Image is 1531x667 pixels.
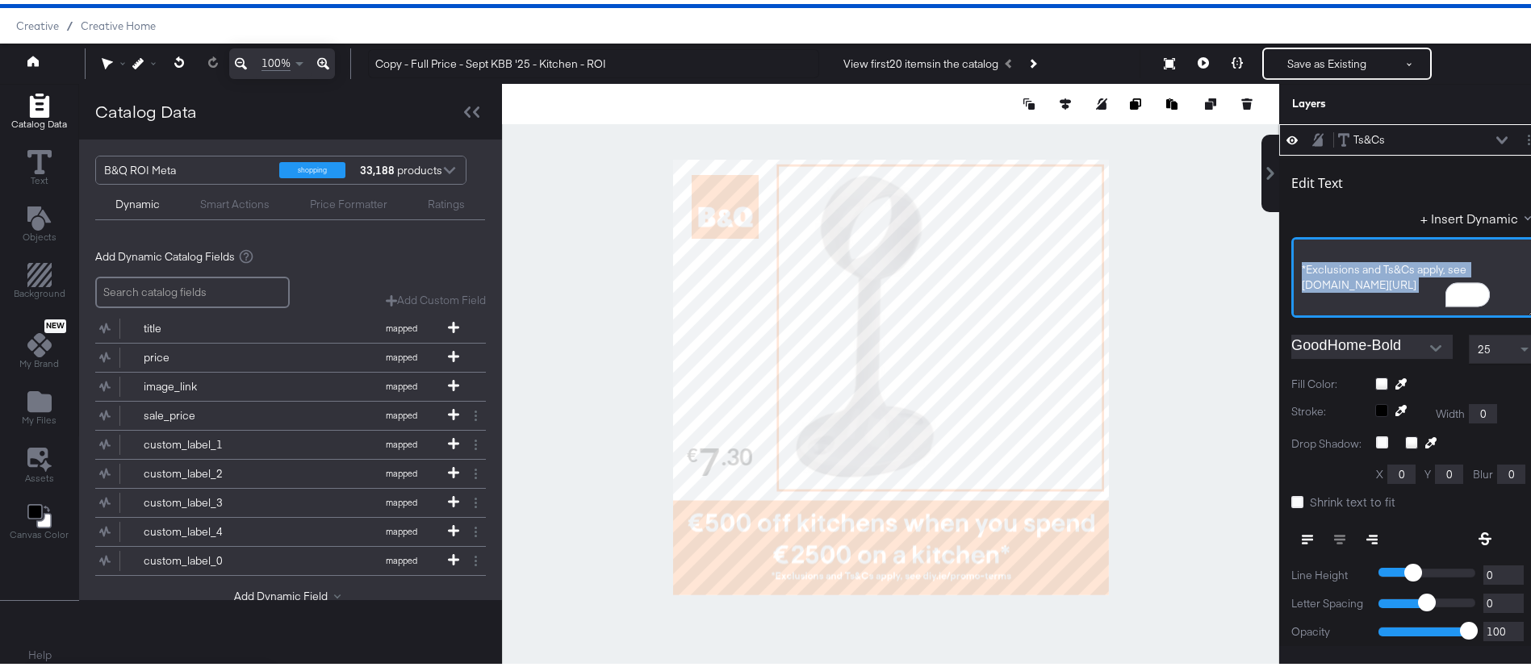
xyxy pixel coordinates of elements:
span: mapped [357,377,445,388]
div: custom_label_4mapped [95,514,486,542]
button: custom_label_3mapped [95,485,466,513]
div: titlemapped [95,311,486,339]
span: mapped [357,406,445,417]
label: Opacity [1291,620,1366,636]
button: Add Dynamic Field [234,585,347,600]
div: Ratings [428,193,465,208]
button: Copy image [1130,92,1146,108]
span: mapped [357,435,445,446]
span: Objects [23,227,56,240]
svg: Paste image [1166,94,1178,106]
strong: 33,188 [358,152,397,180]
span: *Exclusions and Ts&Cs apply, see [DOMAIN_NAME][URL] [1302,258,1469,288]
button: Add Text [13,198,66,244]
span: Background [14,283,65,296]
div: Ts&Cs [1353,128,1385,144]
div: sale_pricemapped [95,398,486,426]
span: Canvas Color [10,524,69,537]
svg: Copy image [1130,94,1141,106]
button: custom_label_2mapped [95,456,466,484]
div: Dynamic [115,193,160,208]
button: sale_pricemapped [95,398,466,426]
span: Text [31,170,48,183]
div: products [358,152,406,180]
span: mapped [357,464,445,475]
button: pricemapped [95,340,466,368]
div: custom_label_0mapped [95,543,486,571]
span: 25 [1478,338,1491,352]
div: price [144,346,261,361]
button: Add Files [12,382,66,428]
div: image_linkmapped [95,369,486,397]
button: custom_label_1mapped [95,427,466,455]
div: B&Q ROI Meta [104,152,267,180]
button: Add Rectangle [4,256,75,302]
button: Save as Existing [1264,45,1390,74]
div: image_link [144,375,261,390]
input: Search catalog fields [95,273,290,304]
button: Assets [15,439,64,486]
button: Help [17,637,63,666]
div: custom_label_1mapped [95,427,486,455]
button: image_linkmapped [95,369,466,397]
span: mapped [357,348,445,359]
div: Edit Text [1291,171,1343,187]
span: My Brand [19,353,59,366]
div: shopping [279,158,345,174]
button: NewMy Brand [10,312,69,372]
button: titlemapped [95,311,466,339]
div: custom_label_2mapped [95,456,486,484]
button: Open [1424,332,1448,356]
span: mapped [357,319,445,330]
div: Catalog Data [95,96,197,119]
button: Add Rectangle [2,85,77,131]
span: Assets [25,468,54,481]
div: sale_price [144,404,261,419]
span: Catalog Data [11,114,67,127]
div: custom_label_3 [144,491,261,507]
label: Width [1436,402,1465,418]
div: View first 20 items in the catalog [843,52,998,68]
span: New [44,317,66,327]
button: Ts&Cs [1337,127,1386,144]
span: mapped [357,551,445,562]
span: My Files [22,410,56,423]
div: custom_label_2 [144,462,261,477]
span: Add Dynamic Catalog Fields [95,245,235,261]
span: / [59,15,81,28]
span: mapped [357,522,445,533]
div: Price Formatter [310,193,387,208]
label: Letter Spacing [1291,592,1366,607]
button: Add Custom Field [386,289,486,304]
label: Drop Shadow: [1291,432,1364,448]
div: custom_label_3mapped [95,485,486,513]
button: Next Product [1021,45,1044,74]
a: Help [28,644,52,659]
span: Creative [16,15,59,28]
div: title [144,317,261,332]
span: 100% [261,52,291,67]
div: pricemapped [95,340,486,368]
span: Shrink text to fit [1310,490,1395,506]
label: X [1376,463,1383,478]
label: Fill Color: [1291,373,1363,388]
label: Stroke: [1291,400,1363,419]
label: Blur [1473,463,1493,478]
label: Line Height [1291,564,1366,579]
button: Text [18,142,61,188]
a: Creative Home [81,15,156,28]
label: Y [1424,463,1431,478]
div: Layers [1292,92,1457,107]
span: mapped [357,493,445,504]
div: custom_label_1 [144,433,261,448]
div: Smart Actions [200,193,270,208]
button: Paste image [1166,92,1182,108]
